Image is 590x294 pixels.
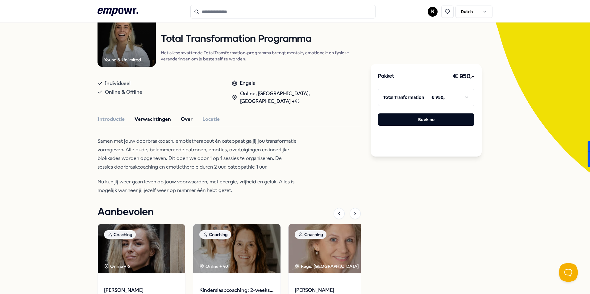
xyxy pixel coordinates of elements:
div: Online, [GEOGRAPHIC_DATA], [GEOGRAPHIC_DATA] +4) [232,90,361,105]
div: Online + 6 [104,263,130,270]
p: Nu kun jij weer gaan leven op jouw voorwaarden, met energie, vrijheid en geluk. Alles is mogelijk... [98,178,298,195]
div: Young & Unlimited [104,56,141,63]
h3: Pakket [378,72,394,80]
img: package image [193,224,280,273]
h3: € 950,- [453,71,475,81]
p: Het allesomvattende Total Transformation-programma brengt mentale, emotionele en fysieke verander... [161,50,361,62]
iframe: Help Scout Beacon - Open [559,263,578,282]
button: Verwachtingen [135,115,171,123]
button: Introductie [98,115,125,123]
span: Online & Offline [105,88,142,96]
input: Search for products, categories or subcategories [190,5,376,18]
button: K [428,7,438,17]
img: Product Image [98,9,156,67]
div: Online + 40 [199,263,228,270]
div: Coaching [104,230,136,239]
div: Engels [232,79,361,87]
p: Samen met jouw doorbraakcoach, emotietherapeut én osteopaat ga jij jou transformatie vormgeven. A... [98,137,298,171]
img: package image [289,224,376,273]
span: Individueel [105,79,131,88]
img: package image [98,224,185,273]
button: Over [181,115,193,123]
div: Regio [GEOGRAPHIC_DATA] [295,263,360,270]
button: Boek nu [378,113,474,126]
div: Coaching [199,230,231,239]
button: Locatie [202,115,220,123]
h1: Aanbevolen [98,205,154,220]
h1: Total Transformation Programma [161,34,361,45]
div: Coaching [295,230,326,239]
